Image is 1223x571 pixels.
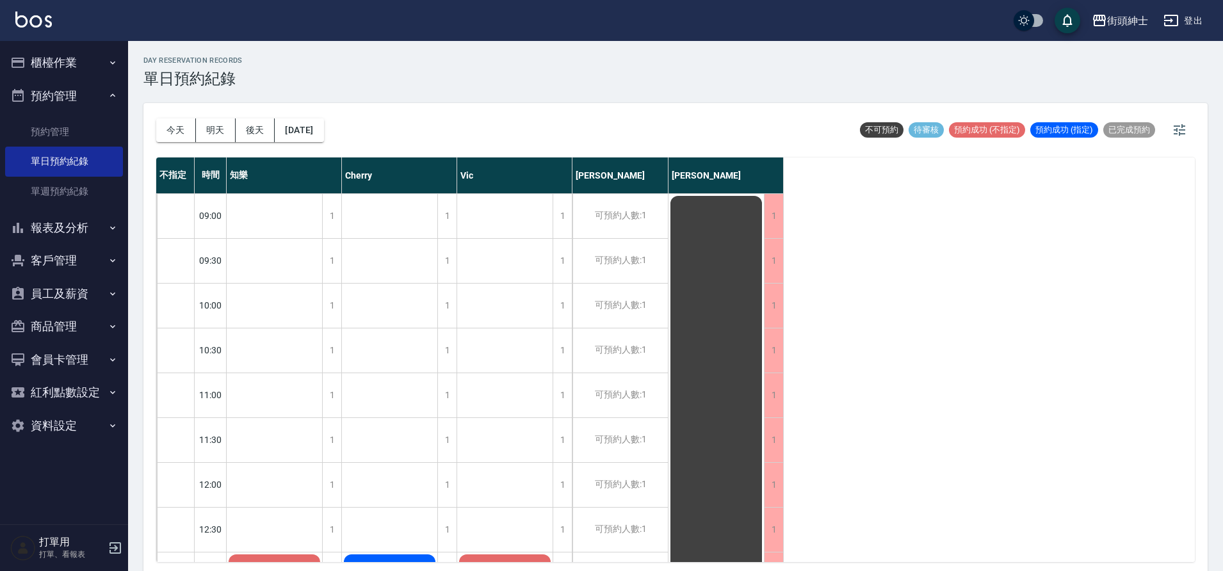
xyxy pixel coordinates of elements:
div: 1 [322,328,341,373]
div: 時間 [195,157,227,193]
div: 09:00 [195,193,227,238]
div: 1 [322,239,341,283]
h5: 打單用 [39,536,104,549]
img: Person [10,535,36,561]
h2: day Reservation records [143,56,243,65]
div: [PERSON_NAME] [572,157,668,193]
div: 可預約人數:1 [572,373,668,417]
div: 知樂 [227,157,342,193]
div: 1 [764,508,783,552]
span: 已完成預約 [1103,124,1155,136]
div: 可預約人數:1 [572,418,668,462]
button: 客戶管理 [5,244,123,277]
button: 預約管理 [5,79,123,113]
div: 1 [322,508,341,552]
div: 10:00 [195,283,227,328]
button: 報表及分析 [5,211,123,245]
div: 1 [764,239,783,283]
a: 預約管理 [5,117,123,147]
div: Cherry [342,157,457,193]
div: 1 [437,418,457,462]
span: 預約成功 (指定) [1030,124,1098,136]
div: 可預約人數:1 [572,239,668,283]
a: 單週預約紀錄 [5,177,123,206]
div: 街頭紳士 [1107,13,1148,29]
button: 資料設定 [5,409,123,442]
div: 1 [764,194,783,238]
div: 1 [553,418,572,462]
div: 1 [764,373,783,417]
div: 1 [437,194,457,238]
button: 櫃檯作業 [5,46,123,79]
div: 1 [437,328,457,373]
div: 1 [553,194,572,238]
div: 可預約人數:1 [572,463,668,507]
div: 1 [322,418,341,462]
p: 打單、看報表 [39,549,104,560]
div: 1 [553,239,572,283]
button: [DATE] [275,118,323,142]
button: 員工及薪資 [5,277,123,310]
h3: 單日預約紀錄 [143,70,243,88]
div: 1 [764,284,783,328]
button: 街頭紳士 [1087,8,1153,34]
div: 12:30 [195,507,227,552]
div: 可預約人數:1 [572,284,668,328]
div: 可預約人數:1 [572,194,668,238]
div: 1 [553,463,572,507]
div: 1 [437,508,457,552]
div: 1 [553,373,572,417]
div: 1 [437,239,457,283]
button: 紅利點數設定 [5,376,123,409]
div: 1 [437,373,457,417]
div: 12:00 [195,462,227,507]
span: 不可預約 [860,124,903,136]
button: 登出 [1158,9,1208,33]
div: 11:00 [195,373,227,417]
button: save [1055,8,1080,33]
div: 1 [322,194,341,238]
img: Logo [15,12,52,28]
div: 11:30 [195,417,227,462]
div: 1 [322,284,341,328]
div: 1 [764,463,783,507]
div: 09:30 [195,238,227,283]
div: 1 [553,508,572,552]
button: 會員卡管理 [5,343,123,376]
div: 可預約人數:1 [572,328,668,373]
button: 今天 [156,118,196,142]
div: Vic [457,157,572,193]
div: 1 [764,328,783,373]
button: 商品管理 [5,310,123,343]
div: 1 [764,418,783,462]
div: 1 [437,463,457,507]
div: [PERSON_NAME] [668,157,784,193]
div: 1 [322,463,341,507]
span: 待審核 [909,124,944,136]
div: 1 [322,373,341,417]
div: 1 [553,284,572,328]
button: 明天 [196,118,236,142]
span: 預約成功 (不指定) [949,124,1025,136]
a: 單日預約紀錄 [5,147,123,176]
button: 後天 [236,118,275,142]
div: 不指定 [156,157,195,193]
div: 可預約人數:1 [572,508,668,552]
div: 1 [553,328,572,373]
div: 10:30 [195,328,227,373]
div: 1 [437,284,457,328]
